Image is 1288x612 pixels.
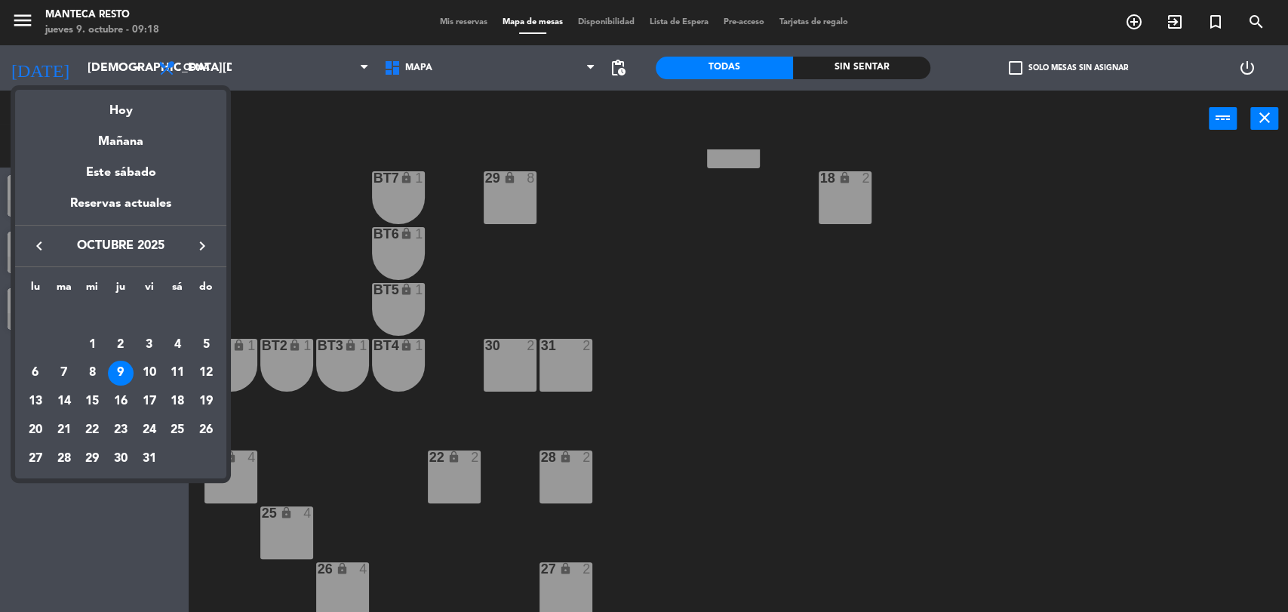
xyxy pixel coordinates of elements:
div: Hoy [15,90,226,121]
td: 18 de octubre de 2025 [164,387,192,416]
td: 5 de octubre de 2025 [192,331,220,359]
div: 12 [193,361,219,386]
td: 24 de octubre de 2025 [135,416,164,444]
th: viernes [135,278,164,302]
td: 14 de octubre de 2025 [50,387,78,416]
td: 19 de octubre de 2025 [192,387,220,416]
div: 14 [51,389,77,414]
div: 26 [193,417,219,443]
td: 11 de octubre de 2025 [164,359,192,388]
th: sábado [164,278,192,302]
td: 1 de octubre de 2025 [78,331,106,359]
div: 28 [51,446,77,472]
div: 24 [137,417,162,443]
div: 21 [51,417,77,443]
div: 23 [108,417,134,443]
div: 27 [23,446,48,472]
div: 9 [108,361,134,386]
div: 17 [137,389,162,414]
td: 25 de octubre de 2025 [164,416,192,444]
div: 16 [108,389,134,414]
div: 2 [108,332,134,358]
td: 15 de octubre de 2025 [78,387,106,416]
div: 6 [23,361,48,386]
td: 30 de octubre de 2025 [106,444,135,473]
div: 30 [108,446,134,472]
td: 31 de octubre de 2025 [135,444,164,473]
td: 9 de octubre de 2025 [106,359,135,388]
span: octubre 2025 [53,236,189,256]
th: lunes [21,278,50,302]
td: 3 de octubre de 2025 [135,331,164,359]
button: keyboard_arrow_right [189,236,216,256]
td: 17 de octubre de 2025 [135,387,164,416]
button: keyboard_arrow_left [26,236,53,256]
th: domingo [192,278,220,302]
i: keyboard_arrow_right [193,237,211,255]
td: 4 de octubre de 2025 [164,331,192,359]
div: 4 [164,332,190,358]
td: 10 de octubre de 2025 [135,359,164,388]
div: 11 [164,361,190,386]
td: 27 de octubre de 2025 [21,444,50,473]
td: 23 de octubre de 2025 [106,416,135,444]
td: OCT. [21,302,220,331]
td: 29 de octubre de 2025 [78,444,106,473]
div: 22 [79,417,105,443]
td: 21 de octubre de 2025 [50,416,78,444]
div: Reservas actuales [15,194,226,225]
th: jueves [106,278,135,302]
div: Mañana [15,121,226,152]
td: 6 de octubre de 2025 [21,359,50,388]
div: 20 [23,417,48,443]
td: 13 de octubre de 2025 [21,387,50,416]
td: 20 de octubre de 2025 [21,416,50,444]
th: martes [50,278,78,302]
div: 29 [79,446,105,472]
th: miércoles [78,278,106,302]
div: 18 [164,389,190,414]
div: 10 [137,361,162,386]
div: 8 [79,361,105,386]
td: 26 de octubre de 2025 [192,416,220,444]
div: 5 [193,332,219,358]
div: 19 [193,389,219,414]
td: 12 de octubre de 2025 [192,359,220,388]
div: Este sábado [15,152,226,194]
td: 8 de octubre de 2025 [78,359,106,388]
td: 22 de octubre de 2025 [78,416,106,444]
div: 3 [137,332,162,358]
div: 13 [23,389,48,414]
td: 28 de octubre de 2025 [50,444,78,473]
div: 31 [137,446,162,472]
td: 7 de octubre de 2025 [50,359,78,388]
div: 7 [51,361,77,386]
div: 15 [79,389,105,414]
td: 16 de octubre de 2025 [106,387,135,416]
td: 2 de octubre de 2025 [106,331,135,359]
div: 25 [164,417,190,443]
i: keyboard_arrow_left [30,237,48,255]
div: 1 [79,332,105,358]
